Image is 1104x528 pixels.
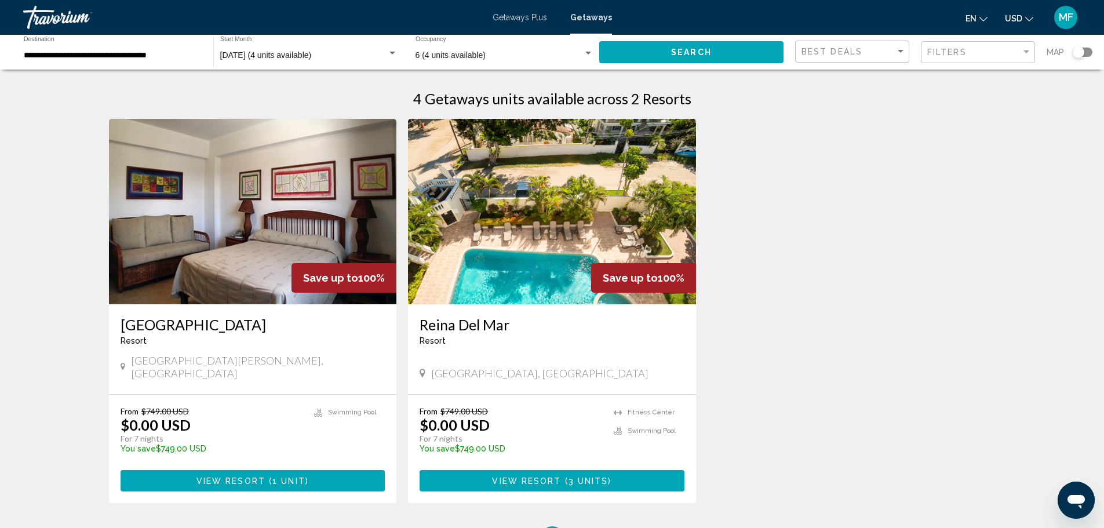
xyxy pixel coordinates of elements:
[121,416,191,434] p: $0.00 USD
[591,263,696,293] div: 100%
[562,476,612,486] span: ( )
[1059,12,1073,23] span: MF
[220,50,312,60] span: [DATE] (4 units available)
[671,48,712,57] span: Search
[265,476,309,486] span: ( )
[603,272,658,284] span: Save up to
[420,444,455,453] span: You save
[413,90,691,107] h1: 4 Getaways units available across 2 Resorts
[801,47,906,57] mat-select: Sort by
[121,406,139,416] span: From
[493,13,547,22] a: Getaways Plus
[492,476,561,486] span: View Resort
[1058,482,1095,519] iframe: Button to launch messaging window
[1005,14,1022,23] span: USD
[121,470,385,491] button: View Resort(1 unit)
[599,41,784,63] button: Search
[420,406,438,416] span: From
[109,119,397,304] img: 4859I01L.jpg
[440,406,488,416] span: $749.00 USD
[121,434,303,444] p: For 7 nights
[121,444,303,453] p: $749.00 USD
[1047,44,1064,60] span: Map
[1005,10,1033,27] button: Change currency
[431,367,648,380] span: [GEOGRAPHIC_DATA], [GEOGRAPHIC_DATA]
[328,409,376,416] span: Swimming Pool
[416,50,486,60] span: 6 (4 units available)
[292,263,396,293] div: 100%
[121,444,156,453] span: You save
[303,272,358,284] span: Save up to
[628,427,676,435] span: Swimming Pool
[570,13,612,22] a: Getaways
[23,6,481,29] a: Travorium
[408,119,696,304] img: 6936O01X.jpg
[569,476,609,486] span: 3 units
[420,336,446,345] span: Resort
[121,316,385,333] a: [GEOGRAPHIC_DATA]
[927,48,967,57] span: Filters
[141,406,189,416] span: $749.00 USD
[196,476,265,486] span: View Resort
[965,10,988,27] button: Change language
[420,470,684,491] button: View Resort(3 units)
[420,416,490,434] p: $0.00 USD
[420,434,602,444] p: For 7 nights
[965,14,977,23] span: en
[1051,5,1081,30] button: User Menu
[121,336,147,345] span: Resort
[131,354,385,380] span: [GEOGRAPHIC_DATA][PERSON_NAME], [GEOGRAPHIC_DATA]
[921,41,1035,64] button: Filter
[420,316,684,333] a: Reina Del Mar
[272,476,305,486] span: 1 unit
[801,47,862,56] span: Best Deals
[420,444,602,453] p: $749.00 USD
[628,409,675,416] span: Fitness Center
